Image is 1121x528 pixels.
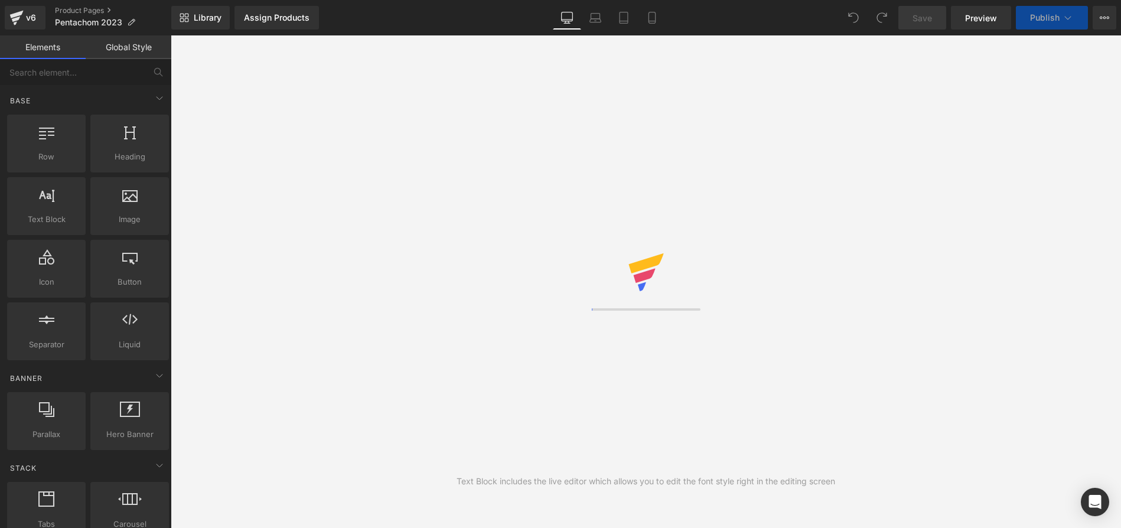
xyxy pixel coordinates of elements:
span: Button [94,276,165,288]
span: Separator [11,338,82,351]
span: Save [913,12,932,24]
span: Icon [11,276,82,288]
span: Row [11,151,82,163]
span: Pentachom 2023 [55,18,122,27]
div: Open Intercom Messenger [1081,488,1109,516]
div: v6 [24,10,38,25]
span: Stack [9,462,38,474]
a: New Library [171,6,230,30]
button: Undo [842,6,865,30]
span: Liquid [94,338,165,351]
div: Text Block includes the live editor which allows you to edit the font style right in the editing ... [457,475,835,488]
a: Global Style [86,35,171,59]
span: Image [94,213,165,226]
span: Text Block [11,213,82,226]
span: Library [194,12,221,23]
a: Product Pages [55,6,171,15]
span: Publish [1030,13,1060,22]
span: Preview [965,12,997,24]
a: Tablet [610,6,638,30]
a: Preview [951,6,1011,30]
span: Banner [9,373,44,384]
button: Publish [1016,6,1088,30]
a: v6 [5,6,45,30]
span: Parallax [11,428,82,441]
button: Redo [870,6,894,30]
span: Hero Banner [94,428,165,441]
a: Desktop [553,6,581,30]
button: More [1093,6,1116,30]
a: Laptop [581,6,610,30]
div: Assign Products [244,13,309,22]
span: Heading [94,151,165,163]
span: Base [9,95,32,106]
a: Mobile [638,6,666,30]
